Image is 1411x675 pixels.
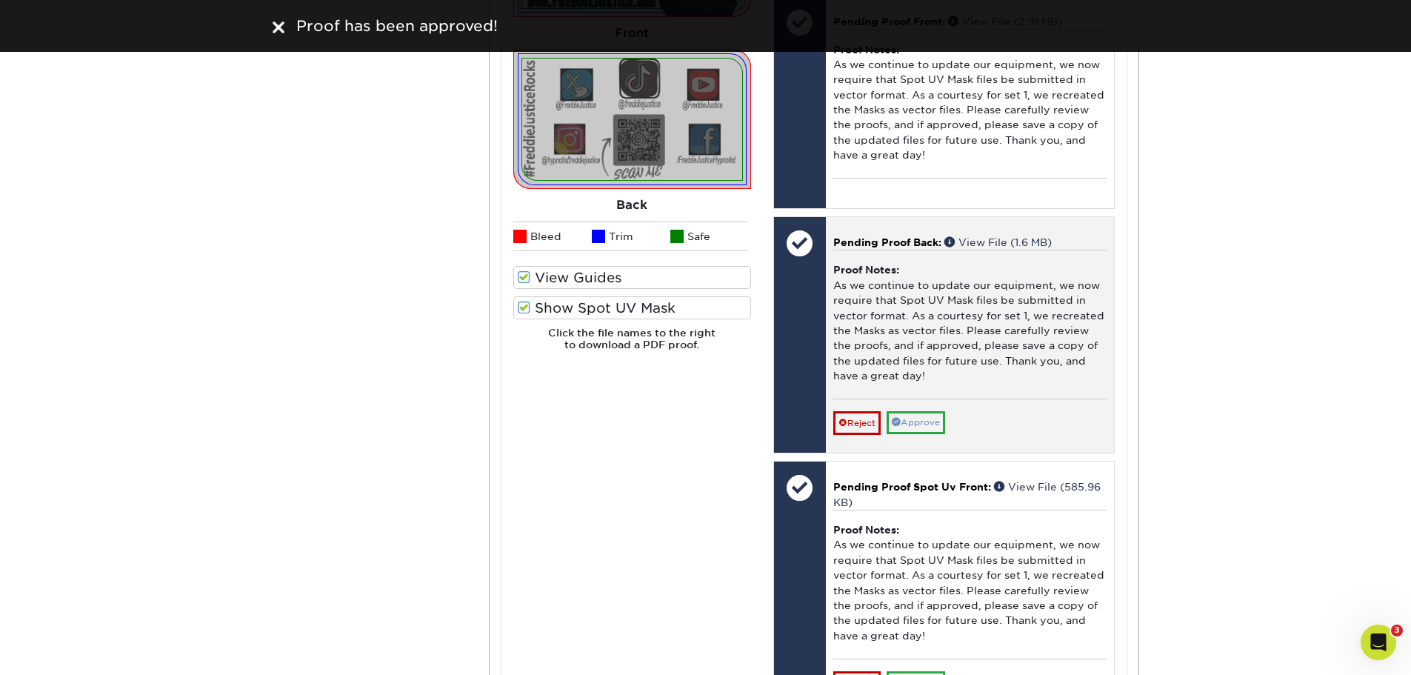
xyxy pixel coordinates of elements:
[273,21,284,33] img: close
[513,266,751,289] label: View Guides
[670,222,749,251] li: Safe
[513,222,592,251] li: Bleed
[833,264,899,276] strong: Proof Notes:
[833,510,1107,659] div: As we continue to update our equipment, we now require that Spot UV Mask files be submitted in ve...
[887,411,945,434] a: Approve
[513,296,751,319] label: Show Spot UV Mask
[833,481,1101,508] a: View File (585.96 KB)
[833,30,1107,179] div: As we continue to update our equipment, we now require that Spot UV Mask files be submitted in ve...
[513,327,751,363] h6: Click the file names to the right to download a PDF proof.
[833,524,899,536] strong: Proof Notes:
[944,236,1052,248] a: View File (1.6 MB)
[833,411,881,435] a: Reject
[833,250,1107,399] div: As we continue to update our equipment, we now require that Spot UV Mask files be submitted in ve...
[592,222,670,251] li: Trim
[833,236,941,248] span: Pending Proof Back:
[1391,625,1403,636] span: 3
[833,44,899,56] strong: Proof Notes:
[296,17,498,35] span: Proof has been approved!
[1361,625,1396,660] iframe: Intercom live chat
[833,481,991,493] span: Pending Proof Spot Uv Front:
[513,189,751,222] div: Back
[4,630,126,670] iframe: Google Customer Reviews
